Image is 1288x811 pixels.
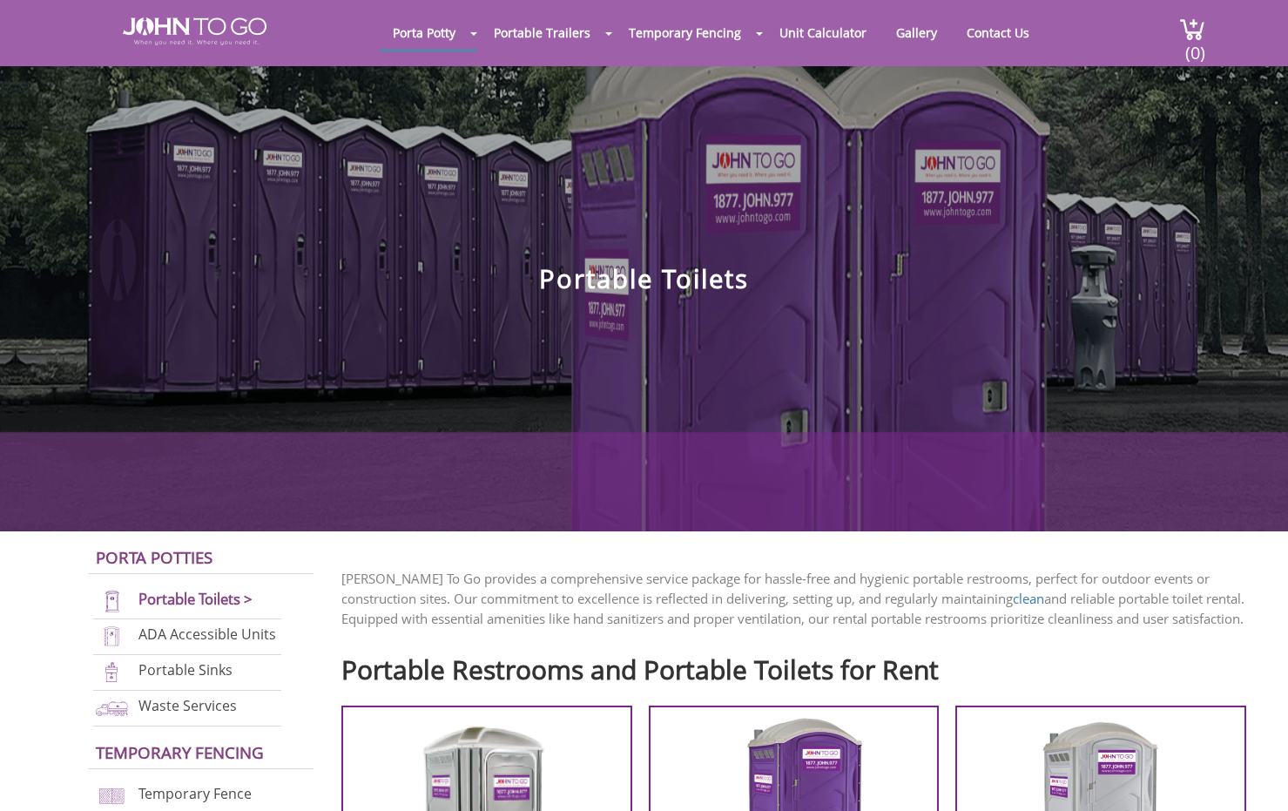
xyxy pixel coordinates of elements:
a: Portable Toilets > [138,589,253,609]
a: clean [1013,590,1044,607]
img: cart a [1179,17,1205,41]
a: Temporary Fencing [616,16,754,50]
a: Gallery [883,16,950,50]
span: (0) [1184,27,1205,64]
a: Portable Trailers [481,16,604,50]
h2: Portable Restrooms and Portable Toilets for Rent [341,646,1262,684]
img: JOHN to go [123,17,266,45]
img: waste-services-new.png [93,696,131,720]
img: chan-link-fencing-new.png [93,784,131,808]
button: Live Chat [1218,741,1288,811]
img: ADA-units-new.png [93,625,131,648]
img: portable-toilets-new.png [93,590,131,613]
img: portable-sinks-new.png [93,660,131,684]
a: Contact Us [954,16,1042,50]
a: Unit Calculator [766,16,880,50]
a: Waste Services [138,697,237,716]
a: Porta Potties [96,546,212,568]
a: Porta Potty [380,16,469,50]
a: ADA Accessible Units [138,625,276,645]
a: Portable Sinks [138,661,233,680]
p: [PERSON_NAME] To Go provides a comprehensive service package for hassle-free and hygienic portabl... [341,569,1262,629]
